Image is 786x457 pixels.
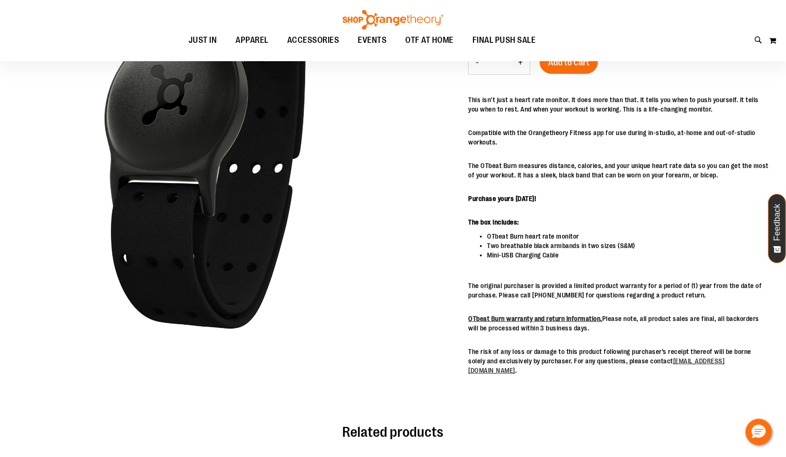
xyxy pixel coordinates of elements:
[486,51,511,74] input: Product quantity
[487,241,770,250] li: Two breathable black armbands in two sizes (S&M)
[468,315,602,322] a: OTbeat Burn warranty and return information.
[226,30,278,51] a: APPAREL
[469,51,486,74] button: Decrease product quantity
[773,204,782,241] span: Feedback
[468,218,519,226] b: The box includes:
[343,424,444,440] span: Related products
[278,30,349,51] a: ACCESSORIES
[511,51,530,74] button: Increase product quantity
[487,250,770,260] li: Mini-USB Charging Cable
[472,30,536,51] span: FINAL PUSH SALE
[468,195,536,202] b: Purchase yours [DATE]!
[468,95,770,114] p: This isn't just a heart rate monitor. It does more than that. It tells you when to push yourself....
[236,30,268,51] span: APPAREL
[358,30,386,51] span: EVENTS
[341,10,445,30] img: Shop Orangetheory
[468,128,770,147] p: Compatible with the Orangetheory Fitness app for use during in-studio, at-home and out-of-studio ...
[746,419,772,445] button: Hello, have a question? Let’s chat.
[468,161,770,180] p: The OTbeat Burn measures distance, calories, and your unique heart rate data so you can get the m...
[405,30,454,51] span: OTF AT HOME
[487,232,770,241] li: OTbeat Burn heart rate monitor
[396,30,463,51] a: OTF AT HOME
[768,194,786,263] button: Feedback - Show survey
[189,30,217,51] span: JUST IN
[179,30,227,51] a: JUST IN
[468,314,770,333] p: Please note, all product sales are final, all backorders will be processed within 3 business days.
[287,30,339,51] span: ACCESSORIES
[463,30,545,51] a: FINAL PUSH SALE
[468,281,770,300] p: The original purchaser is provided a limited product warranty for a period of (1) year from the d...
[468,347,770,375] p: The risk of any loss or damage to this product following purchaser’s receipt thereof will be born...
[348,30,396,51] a: EVENTS
[548,57,589,68] span: Add to Cart
[540,50,598,74] button: Add to Cart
